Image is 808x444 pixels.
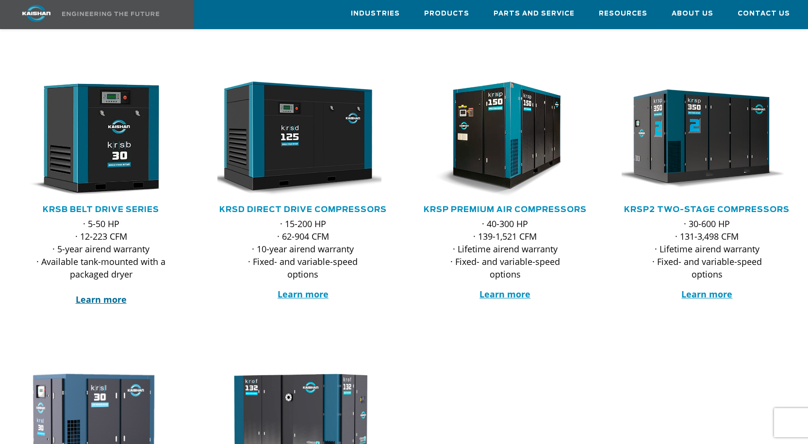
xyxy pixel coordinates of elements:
[76,294,127,305] a: Learn more
[738,0,790,27] a: Contact Us
[599,8,647,19] span: Resources
[35,217,167,306] p: · 5-50 HP · 12-223 CFM · 5-year airend warranty · Available tank-mounted with a packaged dryer
[672,8,713,19] span: About Us
[8,82,180,197] img: krsb30
[479,288,530,300] a: Learn more
[16,82,186,197] div: krsb30
[424,206,587,214] a: KRSP Premium Air Compressors
[672,0,713,27] a: About Us
[494,0,575,27] a: Parts and Service
[424,0,469,27] a: Products
[351,8,400,19] span: Industries
[210,82,381,197] img: krsd125
[412,82,584,197] img: krsp150
[420,82,591,197] div: krsp150
[237,217,369,280] p: · 15-200 HP · 62-904 CFM · 10-year airend warranty · Fixed- and variable-speed options
[62,12,159,16] img: Engineering the future
[351,0,400,27] a: Industries
[278,288,329,300] a: Learn more
[641,217,773,280] p: · 30-600 HP · 131-3,498 CFM · Lifetime airend warranty · Fixed- and variable-speed options
[43,206,159,214] a: KRSB Belt Drive Series
[599,0,647,27] a: Resources
[624,206,790,214] a: KRSP2 Two-Stage Compressors
[738,8,790,19] span: Contact Us
[494,8,575,19] span: Parts and Service
[217,82,388,197] div: krsd125
[622,82,792,197] div: krsp350
[681,288,732,300] a: Learn more
[219,206,387,214] a: KRSD Direct Drive Compressors
[614,82,786,197] img: krsp350
[424,8,469,19] span: Products
[439,217,571,280] p: · 40-300 HP · 139-1,521 CFM · Lifetime airend warranty · Fixed- and variable-speed options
